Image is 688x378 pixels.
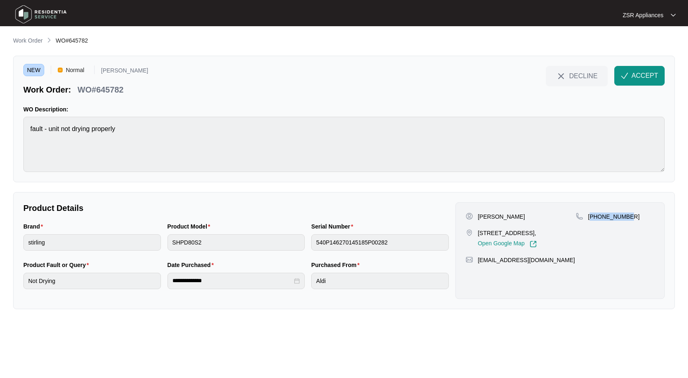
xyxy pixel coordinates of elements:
p: [PERSON_NAME] [478,213,525,221]
img: map-pin [466,256,473,263]
span: NEW [23,64,44,76]
p: WO#645782 [77,84,123,95]
p: ZSR Appliances [622,11,663,19]
label: Date Purchased [167,261,217,269]
p: Work Order: [23,84,71,95]
img: Vercel Logo [58,68,63,72]
img: residentia service logo [12,2,70,27]
p: WO Description: [23,105,665,113]
label: Serial Number [311,222,356,231]
span: Normal [63,64,88,76]
a: Work Order [11,36,44,45]
button: check-IconACCEPT [614,66,665,86]
img: dropdown arrow [671,13,676,17]
input: Serial Number [311,234,449,251]
p: [STREET_ADDRESS], [478,229,537,237]
input: Date Purchased [172,276,293,285]
input: Purchased From [311,273,449,289]
img: user-pin [466,213,473,220]
span: DECLINE [569,71,597,80]
img: chevron-right [46,37,52,43]
p: [PERSON_NAME] [101,68,148,76]
input: Product Fault or Query [23,273,161,289]
span: ACCEPT [631,71,658,81]
input: Product Model [167,234,305,251]
button: close-IconDECLINE [546,66,608,86]
label: Purchased From [311,261,363,269]
img: close-Icon [556,71,566,81]
p: Product Details [23,202,449,214]
img: Link-External [530,240,537,248]
textarea: fault - unit not drying properly [23,117,665,172]
label: Product Model [167,222,214,231]
img: map-pin [576,213,583,220]
p: Work Order [13,36,43,45]
img: check-Icon [621,72,628,79]
p: [PHONE_NUMBER] [588,213,640,221]
p: [EMAIL_ADDRESS][DOMAIN_NAME] [478,256,575,264]
label: Brand [23,222,46,231]
span: WO#645782 [56,37,88,44]
label: Product Fault or Query [23,261,92,269]
img: map-pin [466,229,473,236]
input: Brand [23,234,161,251]
a: Open Google Map [478,240,537,248]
